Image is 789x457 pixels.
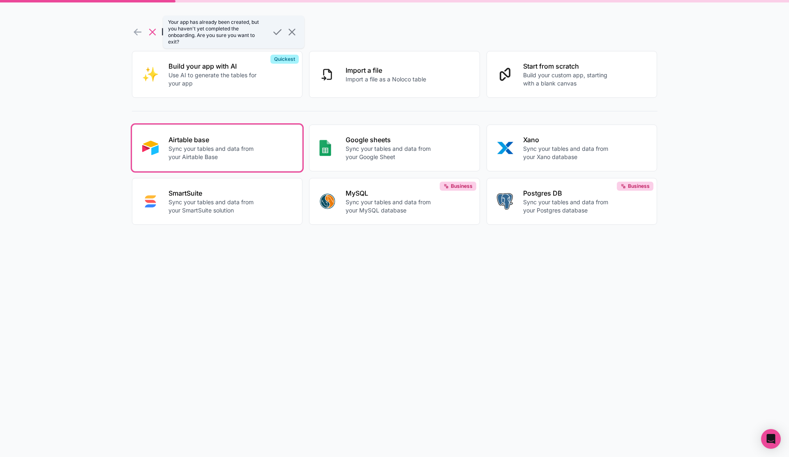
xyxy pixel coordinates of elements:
p: Import a file [346,65,426,75]
span: Business [451,183,473,189]
p: SmartSuite [168,188,260,198]
button: Start from scratchBuild your custom app, starting with a blank canvas [487,51,657,98]
img: GOOGLE_SHEETS [319,140,331,156]
p: Sync your tables and data from your SmartSuite solution [168,198,260,215]
p: Google sheets [346,135,437,145]
button: Import a fileImport a file as a Noloco table [309,51,480,98]
div: Quickest [270,55,299,64]
p: Import a file as a Noloco table [346,75,426,83]
p: Postgres DB [523,188,614,198]
button: GOOGLE_SHEETSGoogle sheetsSync your tables and data from your Google Sheet [309,125,480,171]
button: XANOXanoSync your tables and data from your Xano database [487,125,657,171]
span: Your app has already been created, but you haven't yet completed the onboarding. Are you sure you... [168,19,263,45]
img: MYSQL [319,193,336,210]
img: SMART_SUITE [142,193,159,210]
button: AIRTABLEAirtable baseSync your tables and data from your Airtable Base [132,125,303,171]
button: MYSQLMySQLSync your tables and data from your MySQL databaseBusiness [309,178,480,225]
p: Sync your tables and data from your MySQL database [346,198,437,215]
p: Start from scratch [523,61,614,71]
p: Build your custom app, starting with a blank canvas [523,71,614,88]
p: Sync your tables and data from your Google Sheet [346,145,437,161]
p: Airtable base [168,135,260,145]
img: XANO [497,140,513,156]
p: Sync your tables and data from your Xano database [523,145,614,161]
p: Sync your tables and data from your Postgres database [523,198,614,215]
p: MySQL [346,188,437,198]
p: Build your app with AI [168,61,260,71]
img: POSTGRES [497,193,513,210]
img: AIRTABLE [142,140,159,156]
p: Use AI to generate the tables for your app [168,71,260,88]
div: Open Intercom Messenger [761,429,781,449]
button: POSTGRESPostgres DBSync your tables and data from your Postgres databaseBusiness [487,178,657,225]
p: Xano [523,135,614,145]
h1: How do you want to start? [132,25,657,39]
button: SMART_SUITESmartSuiteSync your tables and data from your SmartSuite solution [132,178,303,225]
p: Sync your tables and data from your Airtable Base [168,145,260,161]
span: Business [628,183,650,189]
button: INTERNAL_WITH_AIBuild your app with AIUse AI to generate the tables for your appQuickest [132,51,303,98]
img: INTERNAL_WITH_AI [142,66,159,83]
